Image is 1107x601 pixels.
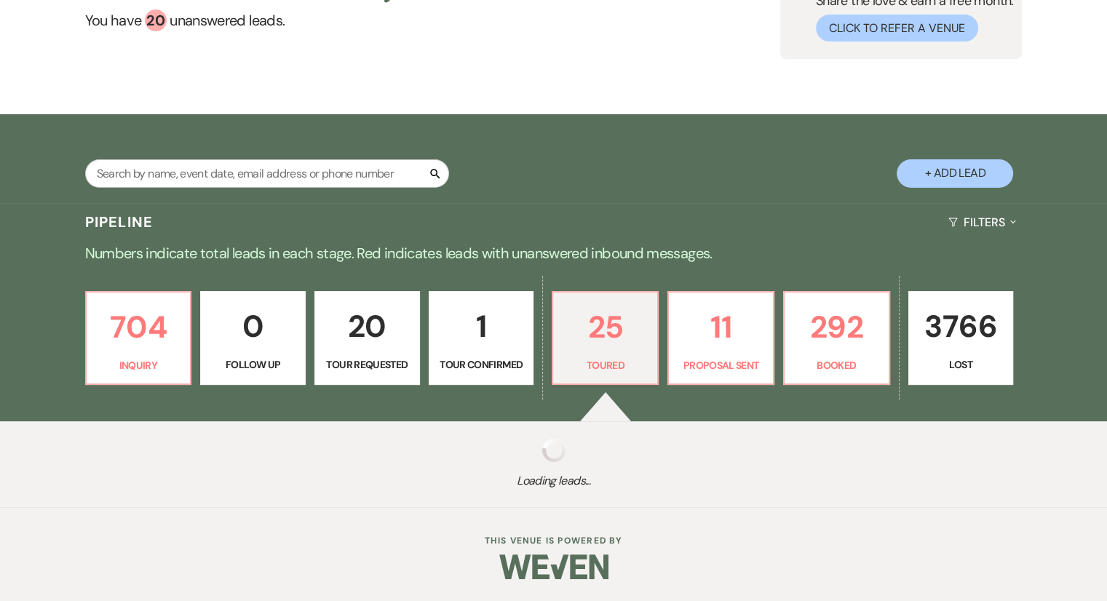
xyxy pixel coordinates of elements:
[438,357,525,373] p: Tour Confirmed
[793,357,880,373] p: Booked
[314,291,420,386] a: 20Tour Requested
[897,159,1013,188] button: + Add Lead
[499,541,608,592] img: Weven Logo
[324,302,410,351] p: 20
[145,9,167,31] div: 20
[85,159,449,188] input: Search by name, event date, email address or phone number
[793,303,880,351] p: 292
[200,291,306,386] a: 0Follow Up
[552,291,659,386] a: 25Toured
[210,357,296,373] p: Follow Up
[918,357,1004,373] p: Lost
[95,357,182,373] p: Inquiry
[85,291,192,386] a: 704Inquiry
[943,203,1022,242] button: Filters
[542,439,566,462] img: loading spinner
[210,302,296,351] p: 0
[783,291,890,386] a: 292Booked
[55,472,1052,490] span: Loading leads...
[30,242,1078,265] p: Numbers indicate total leads in each stage. Red indicates leads with unanswered inbound messages.
[324,357,410,373] p: Tour Requested
[678,303,764,351] p: 11
[562,357,648,373] p: Toured
[908,291,1014,386] a: 3766Lost
[918,302,1004,351] p: 3766
[438,302,525,351] p: 1
[667,291,774,386] a: 11Proposal Sent
[85,9,414,31] a: You have 20 unanswered leads.
[429,291,534,386] a: 1Tour Confirmed
[85,212,154,232] h3: Pipeline
[678,357,764,373] p: Proposal Sent
[562,303,648,351] p: 25
[816,15,978,41] button: Click to Refer a Venue
[95,303,182,351] p: 704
